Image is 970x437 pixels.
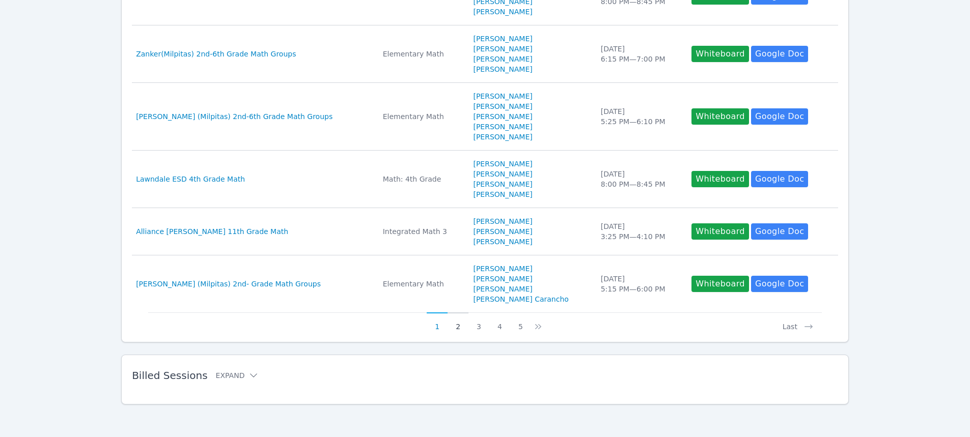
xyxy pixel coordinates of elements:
[132,25,838,83] tr: Zanker(Milpitas) 2nd-6th Grade Math GroupsElementary Math[PERSON_NAME][PERSON_NAME][PERSON_NAME][...
[751,46,808,62] a: Google Doc
[473,132,532,142] a: [PERSON_NAME]
[774,312,822,332] button: Last
[136,49,296,59] a: Zanker(Milpitas) 2nd-6th Grade Math Groups
[751,108,808,125] a: Google Doc
[473,284,532,294] a: [PERSON_NAME]
[601,274,680,294] div: [DATE] 5:15 PM — 6:00 PM
[468,312,489,332] button: 3
[216,370,259,381] button: Expand
[601,44,680,64] div: [DATE] 6:15 PM — 7:00 PM
[136,226,288,237] a: Alliance [PERSON_NAME] 11th Grade Math
[383,111,461,122] div: Elementary Math
[473,91,532,101] a: [PERSON_NAME]
[473,237,532,247] a: [PERSON_NAME]
[132,83,838,151] tr: [PERSON_NAME] (Milpitas) 2nd-6th Grade Math GroupsElementary Math[PERSON_NAME][PERSON_NAME][PERSO...
[473,159,532,169] a: [PERSON_NAME]
[601,221,680,242] div: [DATE] 3:25 PM — 4:10 PM
[473,264,532,274] a: [PERSON_NAME]
[448,312,468,332] button: 2
[132,151,838,208] tr: Lawndale ESD 4th Grade MathMath: 4th Grade[PERSON_NAME][PERSON_NAME][PERSON_NAME][PERSON_NAME][DA...
[473,111,532,122] a: [PERSON_NAME]
[473,226,532,237] a: [PERSON_NAME]
[427,312,448,332] button: 1
[601,106,680,127] div: [DATE] 5:25 PM — 6:10 PM
[691,223,749,240] button: Whiteboard
[383,279,461,289] div: Elementary Math
[136,174,245,184] a: Lawndale ESD 4th Grade Math
[473,64,532,74] a: [PERSON_NAME]
[132,369,207,382] span: Billed Sessions
[132,208,838,255] tr: Alliance [PERSON_NAME] 11th Grade MathIntegrated Math 3[PERSON_NAME][PERSON_NAME][PERSON_NAME][DA...
[473,274,532,284] a: [PERSON_NAME]
[136,279,321,289] a: [PERSON_NAME] (Milpitas) 2nd- Grade Math Groups
[473,189,532,199] a: [PERSON_NAME]
[751,171,808,187] a: Google Doc
[383,226,461,237] div: Integrated Math 3
[691,171,749,187] button: Whiteboard
[473,122,532,132] a: [PERSON_NAME]
[383,49,461,59] div: Elementary Math
[383,174,461,184] div: Math: 4th Grade
[136,111,332,122] a: [PERSON_NAME] (Milpitas) 2nd-6th Grade Math Groups
[510,312,531,332] button: 5
[691,46,749,62] button: Whiteboard
[751,276,808,292] a: Google Doc
[473,54,532,64] a: [PERSON_NAME]
[132,255,838,312] tr: [PERSON_NAME] (Milpitas) 2nd- Grade Math GroupsElementary Math[PERSON_NAME][PERSON_NAME][PERSON_N...
[489,312,510,332] button: 4
[473,34,532,44] a: [PERSON_NAME]
[473,169,532,179] a: [PERSON_NAME]
[473,216,532,226] a: [PERSON_NAME]
[473,44,532,54] a: [PERSON_NAME]
[473,7,532,17] a: [PERSON_NAME]
[473,294,568,304] a: [PERSON_NAME] Carancho
[691,108,749,125] button: Whiteboard
[751,223,808,240] a: Google Doc
[473,101,532,111] a: [PERSON_NAME]
[473,179,532,189] a: [PERSON_NAME]
[601,169,680,189] div: [DATE] 8:00 PM — 8:45 PM
[691,276,749,292] button: Whiteboard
